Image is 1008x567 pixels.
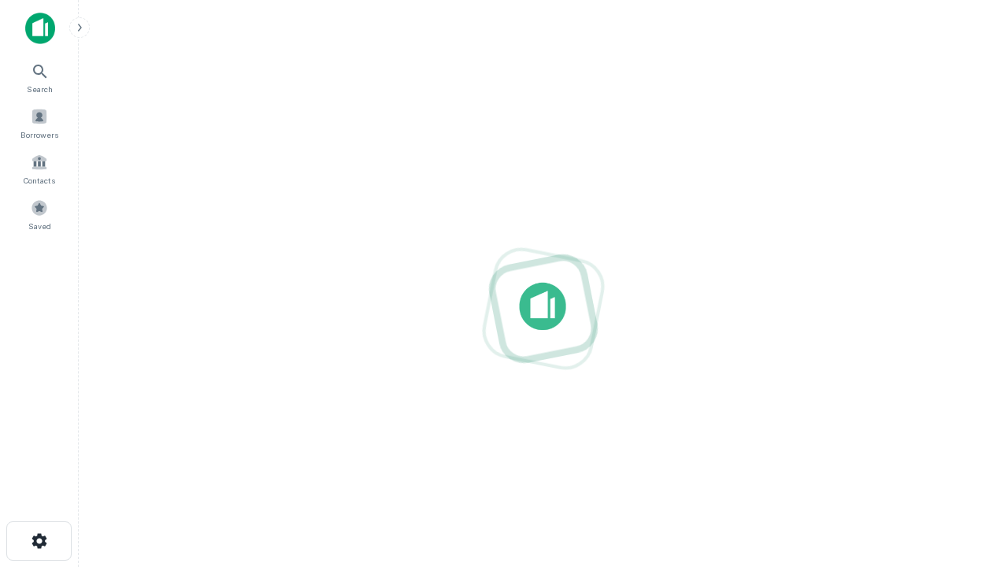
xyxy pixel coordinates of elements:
a: Borrowers [5,102,74,144]
span: Contacts [24,174,55,187]
a: Search [5,56,74,98]
span: Borrowers [20,128,58,141]
span: Search [27,83,53,95]
span: Saved [28,220,51,232]
iframe: Chat Widget [929,391,1008,466]
a: Saved [5,193,74,235]
a: Contacts [5,147,74,190]
img: capitalize-icon.png [25,13,55,44]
